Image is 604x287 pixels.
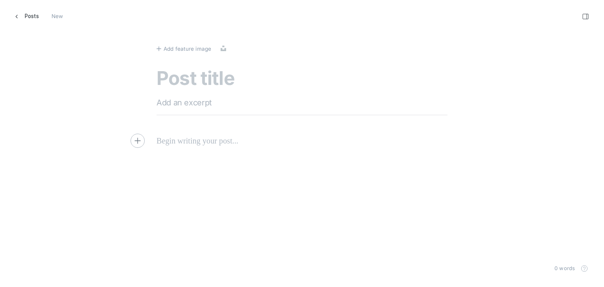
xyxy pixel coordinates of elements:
div: 0 words [549,264,576,272]
button: Add a card [131,134,145,148]
span: Posts [25,9,39,23]
span: Add feature image [164,44,211,53]
a: Posts [9,9,44,23]
div: New [52,9,63,23]
button: Add feature image [157,44,211,53]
